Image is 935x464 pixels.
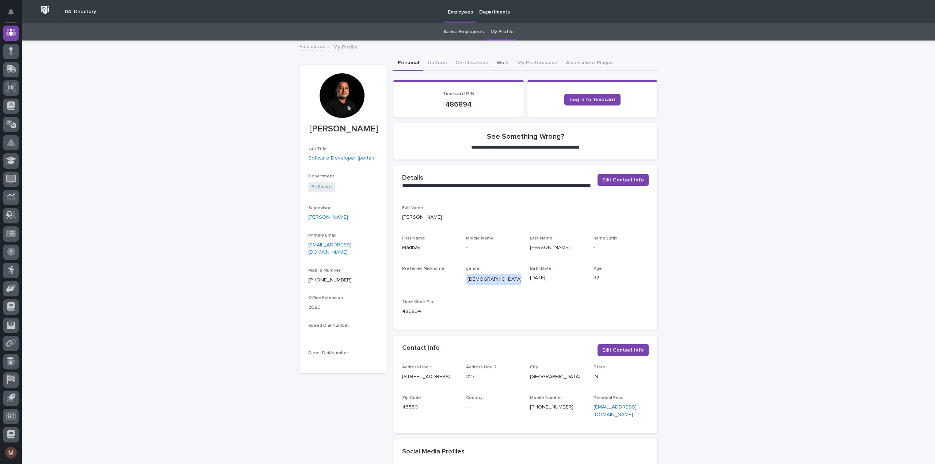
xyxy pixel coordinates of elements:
p: [PERSON_NAME] [402,214,649,221]
img: Workspace Logo [38,3,52,17]
p: 46580 [402,403,457,411]
span: Primary Email [308,233,336,238]
span: Supervisor [308,206,331,210]
p: Madhav [402,244,457,252]
span: Edit Contact Info [602,176,644,184]
span: nameSuffix [594,236,617,241]
a: [EMAIL_ADDRESS][DOMAIN_NAME] [594,404,637,417]
p: - [594,244,649,252]
button: Notifications [3,4,19,20]
span: gender [466,266,481,271]
span: Zip Code [402,396,421,400]
button: Edit Contact Info [598,174,649,186]
span: Edit Contact Info [602,346,644,354]
h2: Social Media Profiles [402,448,465,456]
span: Speed Dial Number [308,323,349,328]
h2: 04. Directory [65,9,96,15]
button: My Performance [513,56,562,71]
button: Certifications [451,56,492,71]
span: City [530,365,538,369]
span: Job Title [308,147,327,151]
span: Birth Date [530,266,552,271]
button: Uniform [423,56,451,71]
p: 486894 [402,100,515,109]
a: [PHONE_NUMBER] [530,404,573,410]
h2: Contact Info [402,344,440,352]
a: Employees [299,42,325,50]
p: - [466,244,521,252]
p: [PERSON_NAME] [308,124,379,134]
span: Preferred Nickname [402,266,444,271]
a: Software [311,183,332,191]
h2: See Something Wrong? [487,132,564,141]
p: [DATE] [530,274,585,282]
span: Direct Dial Number [308,351,348,355]
button: Work [492,56,513,71]
p: - [466,403,521,411]
p: [STREET_ADDRESS] [402,373,457,381]
p: [PERSON_NAME] [530,244,585,252]
a: [EMAIL_ADDRESS][DOMAIN_NAME] [308,242,351,255]
p: IN [594,373,649,381]
span: Timecard PIN [443,91,474,96]
span: Department [308,174,334,179]
button: Edit Contact Info [598,344,649,356]
span: Age [594,266,602,271]
span: Log in to Timecard [570,97,615,102]
p: 327 [466,373,521,381]
span: Last Name [530,236,553,241]
a: My Profile [491,23,514,41]
span: State [594,365,606,369]
h2: Details [402,174,423,182]
button: Personal [393,56,423,71]
span: Country [466,396,482,400]
div: Notifications [9,9,19,20]
span: Full Name [402,206,423,210]
button: Assessment Plaque [562,56,618,71]
span: First Name [402,236,425,241]
button: users-avatar [3,445,19,460]
p: 486894 [402,308,457,315]
span: Mobile Number [530,396,562,400]
a: [PHONE_NUMBER] [308,277,352,283]
span: Address Line 2 [466,365,497,369]
span: Personal Email [594,396,625,400]
span: Middle Name [466,236,494,241]
a: Log in to Timecard [564,94,621,106]
span: Address Line 1 [402,365,432,369]
a: Active Employees [443,23,484,41]
span: Time Clock Pin [402,300,433,304]
p: 32 [594,274,649,282]
span: Office Extension [308,296,343,300]
div: [DEMOGRAPHIC_DATA] [466,274,523,285]
p: - [308,331,379,339]
a: [PERSON_NAME] [308,214,348,221]
p: - [402,274,457,282]
p: My Profile [333,42,358,50]
p: 2080 [308,304,379,311]
a: Software Developer (portal) [308,154,374,162]
p: [GEOGRAPHIC_DATA] [530,373,585,381]
span: Mobile Number [308,268,340,273]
